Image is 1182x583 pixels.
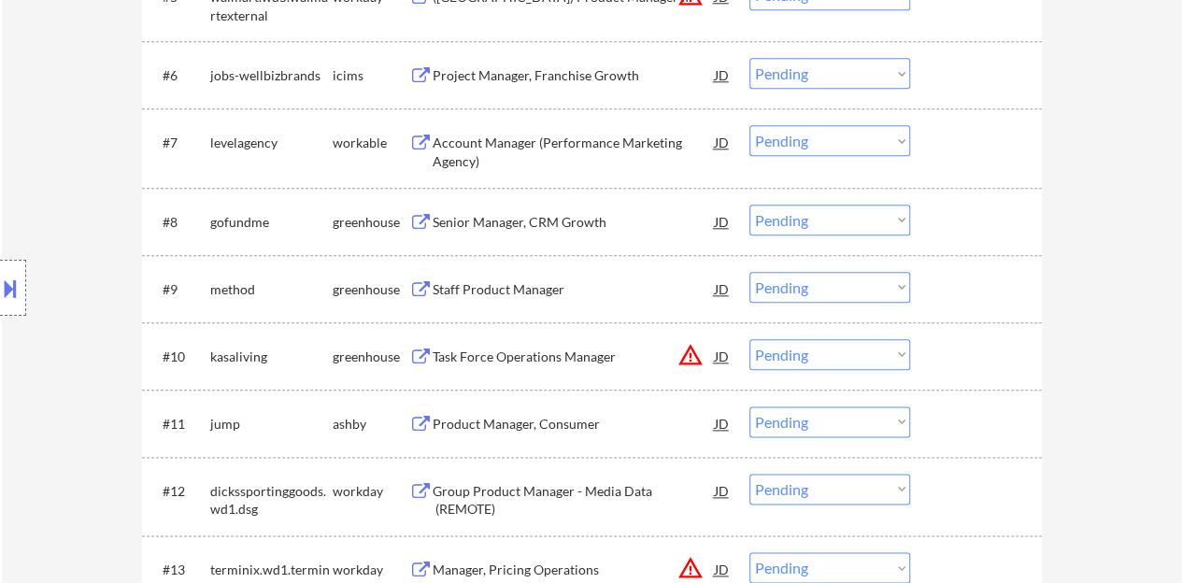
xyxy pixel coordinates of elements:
[713,272,732,306] div: JD
[333,134,409,152] div: workable
[677,555,704,581] button: warning_amber
[713,125,732,159] div: JD
[333,348,409,366] div: greenhouse
[433,66,715,85] div: Project Manager, Franchise Growth
[713,406,732,440] div: JD
[333,280,409,299] div: greenhouse
[433,134,715,170] div: Account Manager (Performance Marketing Agency)
[433,348,715,366] div: Task Force Operations Manager
[333,66,409,85] div: icims
[433,280,715,299] div: Staff Product Manager
[210,66,333,85] div: jobs-wellbizbrands
[433,415,715,434] div: Product Manager, Consumer
[163,561,195,579] div: #13
[333,415,409,434] div: ashby
[433,482,715,519] div: Group Product Manager - Media Data (REMOTE)
[333,213,409,232] div: greenhouse
[333,561,409,579] div: workday
[713,205,732,238] div: JD
[713,58,732,92] div: JD
[713,474,732,507] div: JD
[713,339,732,373] div: JD
[210,482,333,519] div: dickssportinggoods.wd1.dsg
[163,66,195,85] div: #6
[433,561,715,579] div: Manager, Pricing Operations
[677,342,704,368] button: warning_amber
[163,482,195,501] div: #12
[433,213,715,232] div: Senior Manager, CRM Growth
[333,482,409,501] div: workday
